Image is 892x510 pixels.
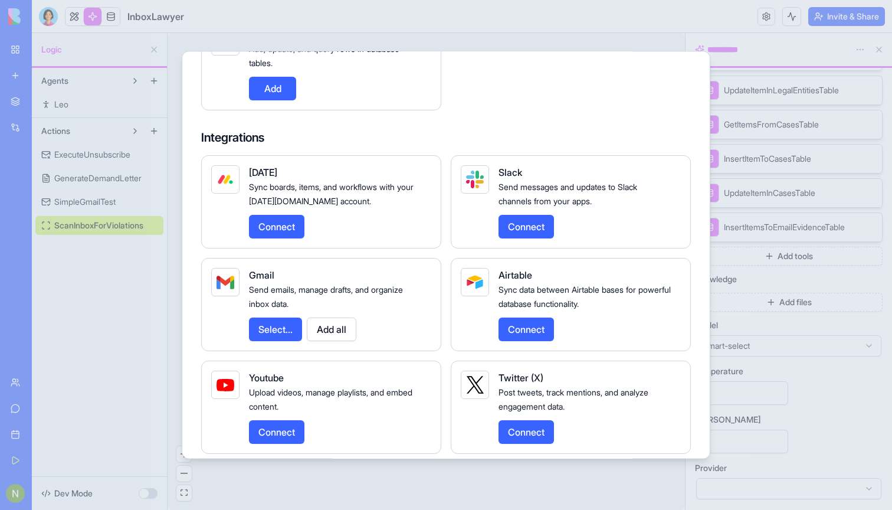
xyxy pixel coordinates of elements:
[249,166,277,178] span: [DATE]
[499,318,554,341] button: Connect
[249,269,274,281] span: Gmail
[499,269,532,281] span: Airtable
[249,387,412,411] span: Upload videos, manage playlists, and embed content.
[249,285,403,309] span: Send emails, manage drafts, and organize inbox data.
[249,420,304,444] button: Connect
[499,215,554,238] button: Connect
[499,372,543,384] span: Twitter (X)
[499,387,648,411] span: Post tweets, track mentions, and analyze engagement data.
[499,166,522,178] span: Slack
[201,129,691,146] h4: Integrations
[249,372,284,384] span: Youtube
[249,77,296,100] button: Add
[499,285,671,309] span: Sync data between Airtable bases for powerful database functionality.
[249,318,302,341] button: Select...
[307,318,356,341] button: Add all
[499,420,554,444] button: Connect
[249,215,304,238] button: Connect
[499,182,637,206] span: Send messages and updates to Slack channels from your apps.
[249,182,414,206] span: Sync boards, items, and workflows with your [DATE][DOMAIN_NAME] account.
